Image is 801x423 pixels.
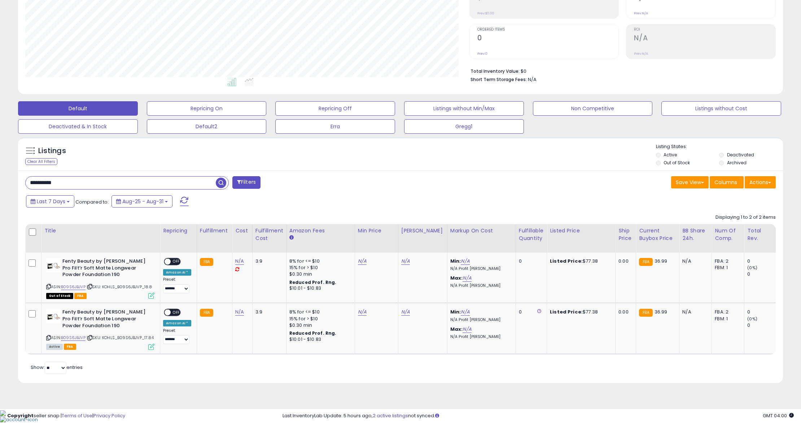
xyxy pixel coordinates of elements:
[715,316,739,322] div: FBM: 1
[655,308,667,315] span: 36.99
[747,227,774,242] div: Total Rev.
[550,227,612,235] div: Listed Price
[289,264,349,271] div: 15% for > $10
[358,308,367,316] a: N/A
[46,309,154,349] div: ASIN:
[477,34,619,44] h2: 0
[634,28,775,32] span: ROI
[38,146,66,156] h5: Listings
[747,316,757,322] small: (0%)
[533,101,653,116] button: Non Competitive
[710,176,744,188] button: Columns
[450,334,510,339] p: N/A Profit [PERSON_NAME]
[26,195,74,208] button: Last 7 Days
[404,119,524,134] button: Gregg1
[747,322,776,329] div: 0
[46,309,61,323] img: 21JsChg02YL._SL40_.jpg
[550,258,583,264] b: Listed Price:
[163,328,191,344] div: Preset:
[275,119,395,134] button: Erra
[461,308,469,316] a: N/A
[618,227,633,242] div: Ship Price
[401,308,410,316] a: N/A
[682,227,709,242] div: BB Share 24h.
[163,320,191,326] div: Amazon AI *
[46,258,61,272] img: 21JsChg02YL._SL40_.jpg
[664,160,690,166] label: Out of Stock
[715,258,739,264] div: FBA: 2
[61,335,86,341] a: B09S6JBJVP
[289,316,349,322] div: 15% for > $10
[235,258,244,265] a: N/A
[550,308,583,315] b: Listed Price:
[747,271,776,277] div: 0
[289,322,349,329] div: $0.30 min
[470,76,527,83] b: Short Term Storage Fees:
[639,258,652,266] small: FBA
[255,227,283,242] div: Fulfillment Cost
[618,309,630,315] div: 0.00
[18,119,138,134] button: Deactivated & In Stock
[747,265,757,271] small: (0%)
[401,227,444,235] div: [PERSON_NAME]
[147,101,267,116] button: Repricing On
[447,224,516,253] th: The percentage added to the cost of goods (COGS) that forms the calculator for Min & Max prices.
[450,227,513,235] div: Markup on Cost
[727,160,747,166] label: Archived
[171,310,182,316] span: OFF
[450,275,463,281] b: Max:
[62,309,150,331] b: Fenty Beauty by [PERSON_NAME] Pro Filt’r Soft Matte Longwear Powder Foundation 190
[747,258,776,264] div: 0
[682,309,706,315] div: N/A
[235,308,244,316] a: N/A
[46,344,63,350] span: All listings currently available for purchase on Amazon
[147,119,267,134] button: Default2
[450,283,510,288] p: N/A Profit [PERSON_NAME]
[528,76,537,83] span: N/A
[463,326,471,333] a: N/A
[727,152,754,158] label: Deactivated
[450,317,510,322] p: N/A Profit [PERSON_NAME]
[163,269,191,276] div: Amazon AI *
[200,309,213,317] small: FBA
[163,227,194,235] div: Repricing
[519,227,544,242] div: Fulfillable Quantity
[25,158,57,165] div: Clear All Filters
[200,258,213,266] small: FBA
[463,275,471,282] a: N/A
[289,337,349,343] div: $10.01 - $10.83
[634,34,775,44] h2: N/A
[31,364,83,371] span: Show: entries
[289,235,294,241] small: Amazon Fees.
[450,326,463,333] b: Max:
[289,285,349,291] div: $10.01 - $10.83
[639,309,652,317] small: FBA
[232,176,261,189] button: Filters
[401,258,410,265] a: N/A
[289,279,337,285] b: Reduced Prof. Rng.
[634,52,648,56] small: Prev: N/A
[519,309,541,315] div: 0
[111,195,172,208] button: Aug-25 - Aug-31
[656,143,783,150] p: Listing States:
[477,28,619,32] span: Ordered Items
[275,101,395,116] button: Repricing Off
[461,258,469,265] a: N/A
[715,227,741,242] div: Num of Comp.
[550,258,610,264] div: $77.38
[715,214,776,221] div: Displaying 1 to 2 of 2 items
[163,277,191,293] div: Preset:
[404,101,524,116] button: Listings without Min/Max
[477,11,494,15] small: Prev: $0.00
[655,258,667,264] span: 36.99
[74,293,87,299] span: FBA
[61,284,86,290] a: B09S6JBJVP
[289,330,337,336] b: Reduced Prof. Rng.
[255,309,281,315] div: 3.9
[634,11,648,15] small: Prev: N/A
[745,176,776,188] button: Actions
[289,258,349,264] div: 8% for <= $10
[18,101,138,116] button: Default
[87,284,152,290] span: | SKU: KOHLS_B09S6JBJVP_18.8
[44,227,157,235] div: Title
